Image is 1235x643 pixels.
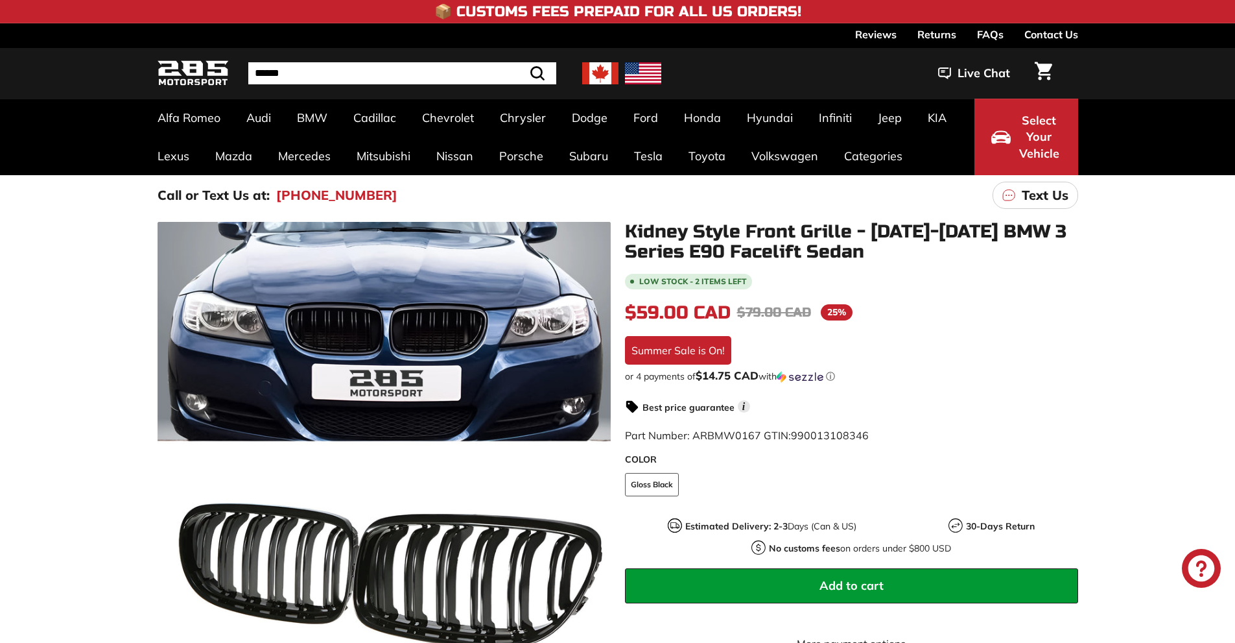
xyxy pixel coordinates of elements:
p: Call or Text Us at: [158,186,270,205]
a: Toyota [676,137,738,175]
a: Chrysler [487,99,559,137]
a: Cadillac [340,99,409,137]
p: Text Us [1022,186,1068,205]
span: $79.00 CAD [737,304,811,321]
button: Live Chat [921,57,1027,90]
a: Subaru [556,137,621,175]
a: Text Us [993,182,1078,209]
label: COLOR [625,453,1078,467]
span: Select Your Vehicle [1017,112,1061,162]
a: Audi [233,99,284,137]
div: Summer Sale is On! [625,336,731,365]
img: Logo_285_Motorsport_areodynamics_components [158,58,229,89]
a: Returns [917,23,956,45]
span: 990013108346 [791,429,869,442]
a: Dodge [559,99,620,137]
h4: 📦 Customs Fees Prepaid for All US Orders! [434,4,801,19]
button: Select Your Vehicle [974,99,1078,175]
a: Contact Us [1024,23,1078,45]
a: Tesla [621,137,676,175]
a: Cart [1027,51,1060,95]
p: Days (Can & US) [685,520,856,533]
inbox-online-store-chat: Shopify online store chat [1178,549,1225,591]
strong: Estimated Delivery: 2-3 [685,520,788,532]
a: Categories [831,137,915,175]
span: 25% [821,304,853,321]
a: Honda [671,99,734,137]
span: Low stock - 2 items left [639,278,747,285]
button: Add to cart [625,568,1078,603]
a: Mazda [202,137,265,175]
a: BMW [284,99,340,137]
p: on orders under $800 USD [769,542,951,555]
strong: 30-Days Return [966,520,1035,532]
a: Lexus [145,137,202,175]
a: Reviews [855,23,897,45]
a: [PHONE_NUMBER] [276,186,397,205]
a: Jeep [865,99,915,137]
h1: Kidney Style Front Grille - [DATE]-[DATE] BMW 3 Series E90 Facelift Sedan [625,222,1078,262]
a: Volkswagen [738,137,831,175]
a: Alfa Romeo [145,99,233,137]
strong: No customs fees [769,542,840,554]
div: or 4 payments of$14.75 CADwithSezzle Click to learn more about Sezzle [625,370,1078,383]
span: i [738,400,750,413]
span: $59.00 CAD [625,302,731,324]
a: Hyundai [734,99,806,137]
strong: Best price guarantee [642,402,735,413]
a: Chevrolet [409,99,487,137]
a: Infiniti [806,99,865,137]
span: Part Number: ARBMW0167 GTIN: [625,429,869,442]
a: FAQs [977,23,1004,45]
a: KIA [915,99,959,137]
span: Live Chat [958,65,1010,82]
img: Sezzle [777,371,823,383]
div: or 4 payments of with [625,370,1078,383]
a: Ford [620,99,671,137]
input: Search [248,62,556,84]
a: Porsche [486,137,556,175]
a: Mitsubishi [344,137,423,175]
a: Nissan [423,137,486,175]
span: Add to cart [819,578,884,593]
span: $14.75 CAD [696,369,759,382]
a: Mercedes [265,137,344,175]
